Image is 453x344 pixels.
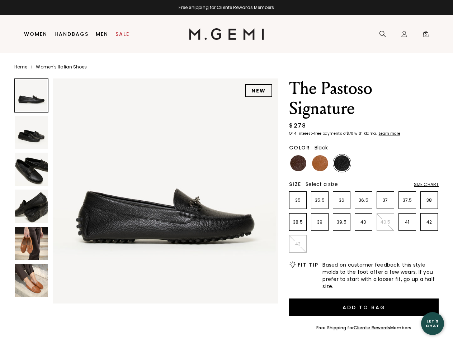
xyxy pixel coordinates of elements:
p: 37.5 [399,197,416,203]
klarna-placement-style-body: with Klarna [354,131,378,136]
h2: Size [289,181,301,187]
img: The Pastoso Signature [53,78,278,304]
img: Black [334,155,350,171]
p: 41 [399,219,416,225]
img: Tan [312,155,328,171]
a: Learn more [378,132,400,136]
p: 42 [421,219,438,225]
p: 38.5 [289,219,306,225]
a: Sale [115,31,129,37]
p: 35.5 [311,197,328,203]
p: 36.5 [355,197,372,203]
img: The Pastoso Signature [15,116,48,149]
a: Cliente Rewards [354,325,391,331]
p: 43 [289,241,306,247]
p: 40 [355,219,372,225]
h2: Fit Tip [298,262,318,268]
klarna-placement-style-cta: Learn more [379,131,400,136]
span: Select a size [306,181,338,188]
button: Add to Bag [289,298,439,316]
p: 38 [421,197,438,203]
img: The Pastoso Signature [15,264,48,297]
a: Women [24,31,47,37]
div: Free Shipping for Members [316,325,411,331]
div: Size Chart [414,182,439,187]
div: $278 [289,121,306,130]
p: 39 [311,219,328,225]
klarna-placement-style-body: Or 4 interest-free payments of [289,131,346,136]
div: Let's Chat [421,319,444,328]
img: The Pastoso Signature [15,153,48,186]
p: 40.5 [377,219,394,225]
p: 36 [333,197,350,203]
a: Men [96,31,108,37]
a: Home [14,64,27,70]
img: The Pastoso Signature [15,190,48,223]
span: Based on customer feedback, this style molds to the foot after a few wears. If you prefer to star... [322,261,439,290]
p: 37 [377,197,394,203]
img: Chocolate [290,155,306,171]
p: 39.5 [333,219,350,225]
p: 35 [289,197,306,203]
a: Handbags [55,31,89,37]
klarna-placement-style-amount: $70 [346,131,353,136]
span: 0 [422,32,429,39]
h1: The Pastoso Signature [289,78,439,119]
h2: Color [289,145,310,150]
a: Women's Italian Shoes [36,64,87,70]
div: NEW [245,84,272,97]
img: M.Gemi [189,28,264,40]
span: Black [315,144,328,151]
img: The Pastoso Signature [15,227,48,260]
